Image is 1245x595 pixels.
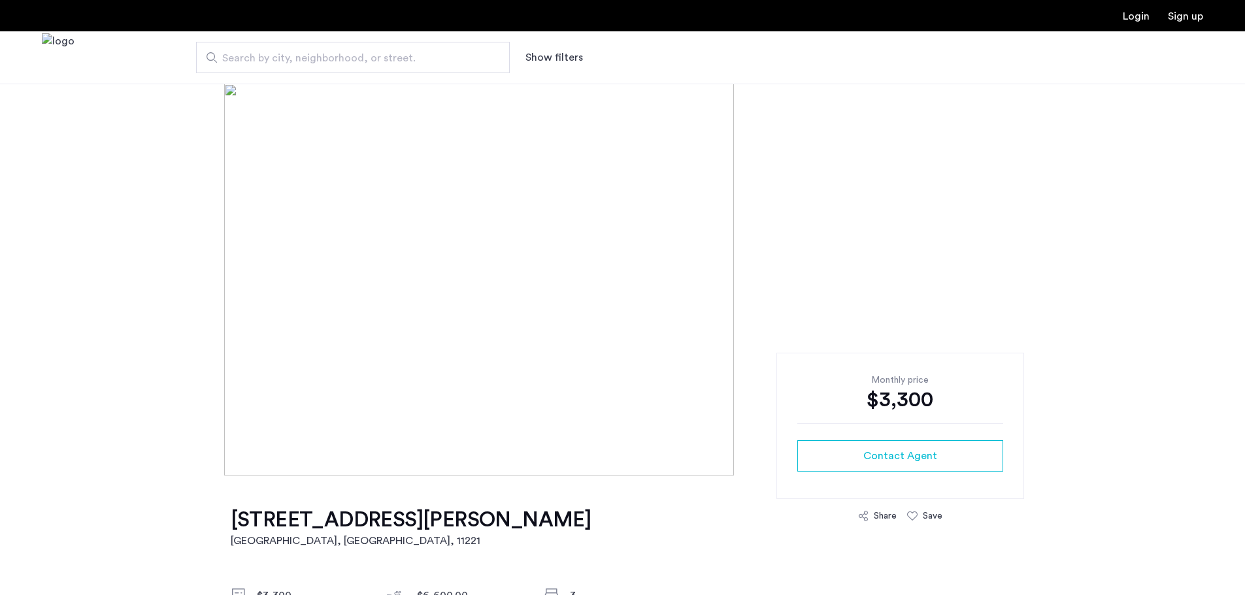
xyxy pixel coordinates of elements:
div: Monthly price [797,374,1003,387]
input: Apartment Search [196,42,510,73]
a: Cazamio Logo [42,33,75,82]
a: Registration [1168,11,1203,22]
div: $3,300 [797,387,1003,413]
img: [object%20Object] [224,84,1021,475]
button: button [797,440,1003,472]
span: Search by city, neighborhood, or street. [222,50,473,66]
button: Show or hide filters [525,50,583,65]
div: Share [874,509,897,523]
h1: [STREET_ADDRESS][PERSON_NAME] [231,507,591,533]
a: [STREET_ADDRESS][PERSON_NAME][GEOGRAPHIC_DATA], [GEOGRAPHIC_DATA], 11221 [231,507,591,549]
div: Save [923,509,942,523]
h2: [GEOGRAPHIC_DATA], [GEOGRAPHIC_DATA] , 11221 [231,533,591,549]
a: Login [1123,11,1150,22]
img: logo [42,33,75,82]
span: Contact Agent [863,448,937,464]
